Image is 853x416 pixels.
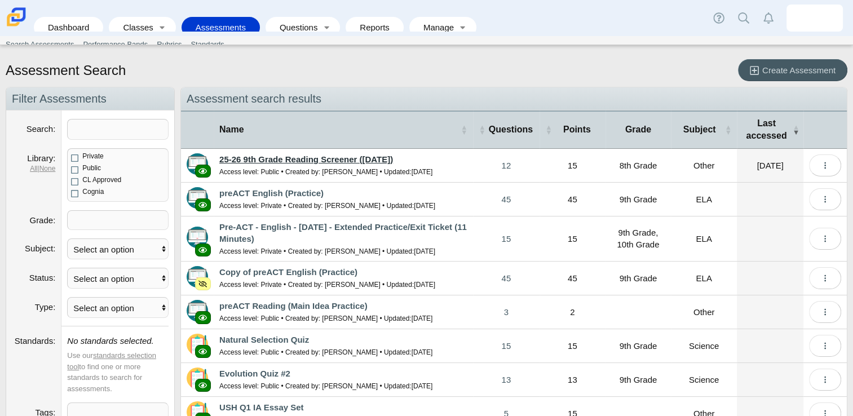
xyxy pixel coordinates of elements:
a: emily.thomas.CoYEw4 [786,5,843,32]
td: 2 [540,295,606,329]
span: Grade [611,123,665,136]
a: 45 [473,183,540,216]
a: Standards [186,36,228,53]
a: Evolution Quiz #2 [219,369,290,378]
a: Create Assessment [738,59,847,81]
small: Access level: Public • Created by: [PERSON_NAME] • Updated: [219,382,432,390]
a: Copy of preACT English (Practice) [219,267,357,277]
span: Subject : Activate to sort [724,124,731,135]
label: Search [26,124,56,134]
img: type-advanced.svg [187,187,208,209]
span: Questions : Activate to sort [479,124,485,135]
img: type-scannable.svg [187,368,208,389]
a: Toggle expanded [319,17,334,38]
a: 15 [473,329,540,362]
span: Name [219,123,458,136]
time: Jun 17, 2025 at 4:25 PM [412,168,433,176]
a: preACT English (Practice) [219,188,324,198]
i: No standards selected. [67,336,153,346]
img: type-advanced.svg [187,153,208,175]
a: Classes [114,17,154,38]
span: Name : Activate to sort [461,124,467,135]
a: preACT Reading (Main Idea Practice) [219,301,368,311]
td: 15 [540,216,606,262]
button: More options [809,369,841,391]
td: Science [671,329,737,363]
span: Public [82,164,101,172]
time: Apr 8, 2024 at 3:31 PM [414,281,435,289]
td: 45 [540,183,606,216]
label: Library [27,153,55,163]
label: Standards [15,336,56,346]
small: Access level: Public • Created by: [PERSON_NAME] • Updated: [219,315,432,322]
span: Points [554,123,600,136]
button: More options [809,154,841,176]
img: Carmen School of Science & Technology [5,5,28,29]
a: 25-26 9th Grade Reading Screener ([DATE]) [219,154,393,164]
span: Private [82,152,103,160]
img: type-scannable.svg [187,334,208,355]
img: type-advanced.svg [187,266,208,287]
a: Pre-ACT - English - [DATE] - Extended Practice/Exit Ticket (11 Minutes) [219,222,467,244]
small: Access level: Private • Created by: [PERSON_NAME] • Updated: [219,281,435,289]
span: Points : Activate to sort [545,124,552,135]
td: Science [671,363,737,397]
a: 12 [473,149,540,182]
a: Carmen School of Science & Technology [5,21,28,30]
a: Assessments [187,17,254,38]
h2: Assessment search results [181,87,847,110]
time: May 13, 2024 at 1:43 PM [412,382,433,390]
time: Apr 9, 2024 at 4:20 PM [412,315,433,322]
a: USH Q1 IA Essay Set [219,402,304,412]
td: 13 [540,363,606,397]
td: 15 [540,149,606,183]
td: Other [671,295,737,329]
h2: Filter Assessments [6,87,174,110]
img: type-advanced.svg [187,300,208,321]
label: Grade [29,215,55,225]
label: Status [29,273,56,282]
button: More options [809,301,841,323]
time: Sep 7, 2025 at 5:31 PM [757,161,783,170]
td: 9th Grade [606,363,671,397]
small: Access level: Private • Created by: [PERSON_NAME] • Updated: [219,202,435,210]
span: CL Approved [82,176,121,184]
dfn: | [12,164,55,174]
button: More options [809,188,841,210]
a: Toggle expanded [455,17,471,38]
td: 9th Grade [606,183,671,216]
label: Type [35,302,56,312]
h1: Assessment Search [6,61,126,80]
a: standards selection tool [67,351,156,371]
label: Subject [25,244,55,253]
img: type-advanced.svg [187,227,208,248]
a: Alerts [756,6,781,30]
a: Dashboard [39,17,98,38]
time: Apr 8, 2024 at 3:03 PM [414,202,435,210]
span: Subject [677,123,722,136]
td: ELA [671,183,737,216]
td: 45 [540,262,606,295]
small: Access level: Public • Created by: [PERSON_NAME] • Updated: [219,168,432,176]
span: Last accessed : Activate to remove sorting [793,124,798,135]
a: Performance Bands [78,36,152,53]
td: ELA [671,216,737,262]
span: Create Assessment [762,65,836,75]
a: Manage [415,17,455,38]
time: Apr 30, 2024 at 10:30 AM [412,348,433,356]
span: Questions [488,123,534,136]
div: Use our to find one or more standards to search for assessments. [67,350,169,394]
a: 3 [473,295,540,329]
a: Rubrics [152,36,186,53]
time: Dec 18, 2024 at 9:34 AM [414,247,435,255]
a: Questions [271,17,319,38]
small: Access level: Public • Created by: [PERSON_NAME] • Updated: [219,348,432,356]
button: More options [809,228,841,250]
td: 15 [540,329,606,363]
td: 9th Grade, 10th Grade [606,216,671,262]
a: 45 [473,262,540,295]
a: Toggle expanded [154,17,170,38]
button: More options [809,267,841,289]
span: Last accessed [742,117,790,143]
a: Search Assessments [1,36,78,53]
